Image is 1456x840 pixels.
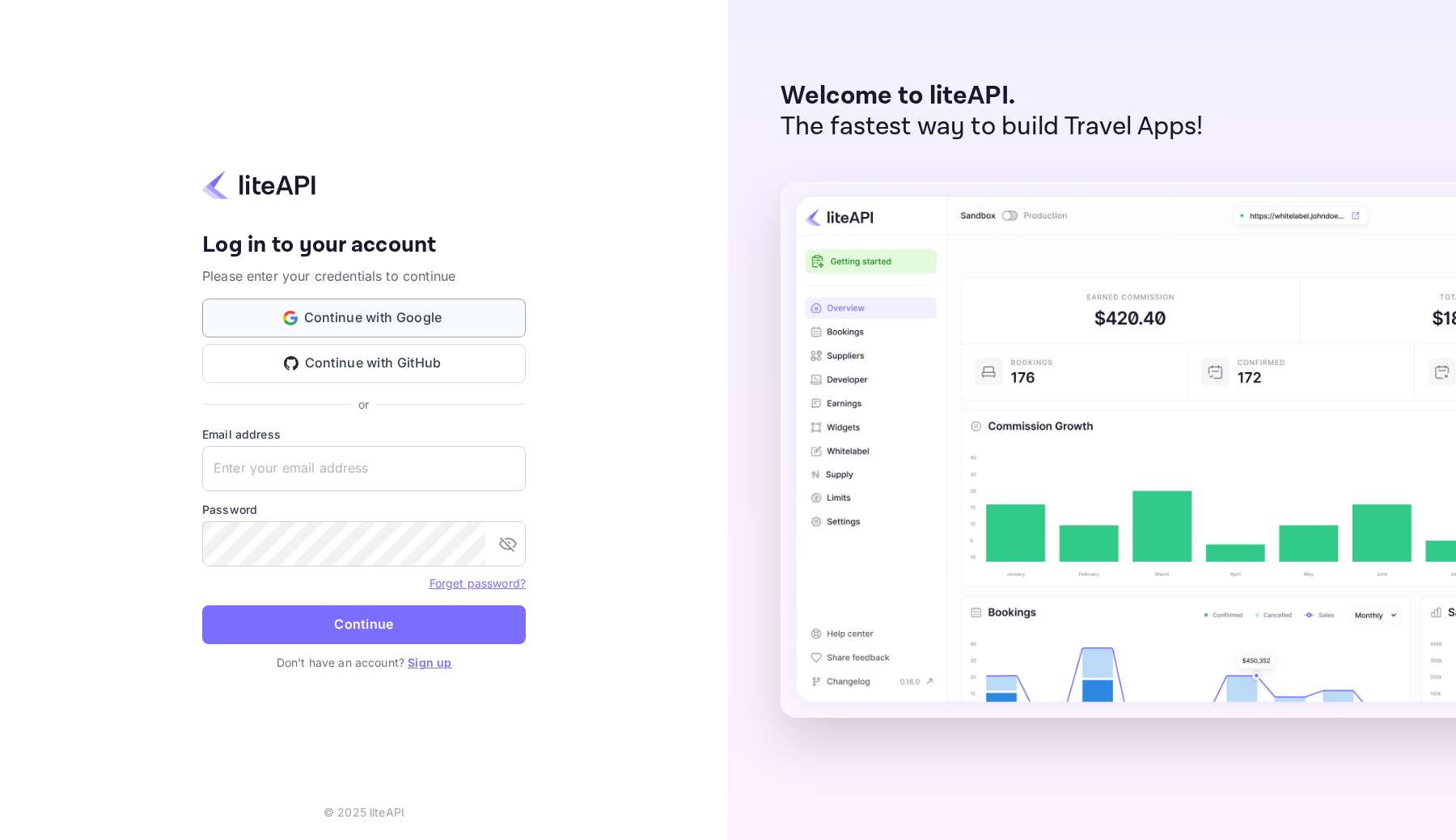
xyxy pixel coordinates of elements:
[202,654,526,671] p: Don't have an account?
[202,266,526,286] p: Please enter your credentials to continue
[781,112,1204,142] p: The fastest way to build Travel Apps!
[492,528,524,560] button: toggle password visibility
[202,231,526,260] h4: Log in to your account
[202,605,526,644] button: Continue
[430,576,526,590] a: Forget password?
[358,396,369,413] p: or
[202,299,526,337] button: Continue with Google
[202,426,526,443] label: Email address
[408,655,451,669] a: Sign up
[202,169,315,201] img: liteapi
[324,804,404,821] p: © 2025 liteAPI
[202,446,526,491] input: Enter your email address
[202,344,526,383] button: Continue with GitHub
[202,501,526,518] label: Password
[781,81,1204,112] p: Welcome to liteAPI.
[430,575,526,591] a: Forget password?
